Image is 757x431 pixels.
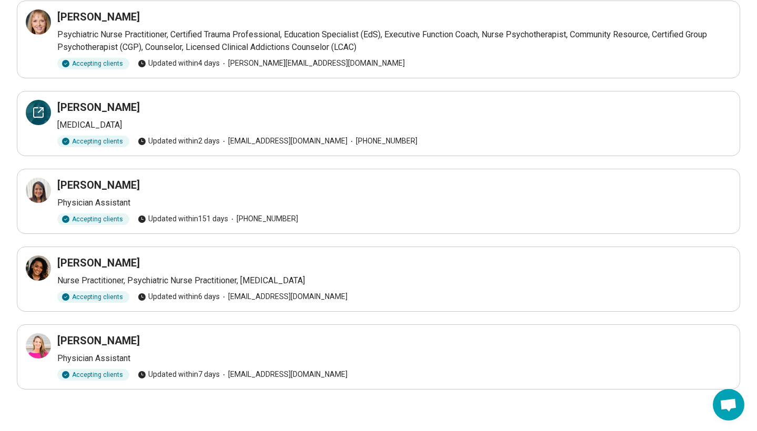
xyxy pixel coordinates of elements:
p: Physician Assistant [57,352,731,365]
span: [EMAIL_ADDRESS][DOMAIN_NAME] [220,291,347,302]
span: [PHONE_NUMBER] [347,136,417,147]
div: Accepting clients [57,136,129,147]
p: Psychiatric Nurse Practitioner, Certified Trauma Professional, Education Specialist (EdS), Execut... [57,28,731,54]
h3: [PERSON_NAME] [57,178,140,192]
h3: [PERSON_NAME] [57,9,140,24]
span: Updated within 7 days [138,369,220,380]
div: Open chat [713,389,744,420]
span: Updated within 2 days [138,136,220,147]
div: Accepting clients [57,369,129,381]
p: Nurse Practitioner, Psychiatric Nurse Practitioner, [MEDICAL_DATA] [57,274,731,287]
p: Physician Assistant [57,197,731,209]
span: [EMAIL_ADDRESS][DOMAIN_NAME] [220,136,347,147]
h3: [PERSON_NAME] [57,100,140,115]
p: [MEDICAL_DATA] [57,119,731,131]
h3: [PERSON_NAME] [57,333,140,348]
div: Accepting clients [57,213,129,225]
span: [PHONE_NUMBER] [228,213,298,224]
span: Updated within 151 days [138,213,228,224]
div: Accepting clients [57,58,129,69]
span: Updated within 6 days [138,291,220,302]
h3: [PERSON_NAME] [57,255,140,270]
div: Accepting clients [57,291,129,303]
span: Updated within 4 days [138,58,220,69]
span: [PERSON_NAME][EMAIL_ADDRESS][DOMAIN_NAME] [220,58,405,69]
span: [EMAIL_ADDRESS][DOMAIN_NAME] [220,369,347,380]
